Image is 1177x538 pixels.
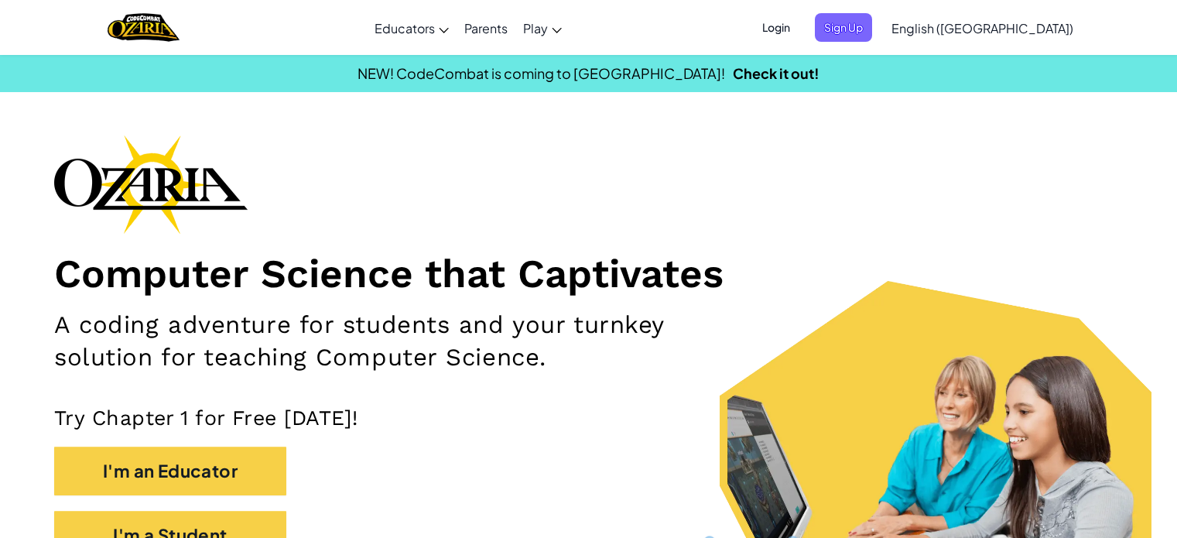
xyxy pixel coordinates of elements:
[753,13,799,42] button: Login
[108,12,180,43] a: Ozaria by CodeCombat logo
[457,7,515,49] a: Parents
[523,20,548,36] span: Play
[375,20,435,36] span: Educators
[54,405,1123,430] p: Try Chapter 1 for Free [DATE]!
[54,309,770,375] h2: A coding adventure for students and your turnkey solution for teaching Computer Science.
[358,64,725,82] span: NEW! CodeCombat is coming to [GEOGRAPHIC_DATA]!
[515,7,570,49] a: Play
[891,20,1073,36] span: English ([GEOGRAPHIC_DATA])
[733,64,819,82] a: Check it out!
[884,7,1081,49] a: English ([GEOGRAPHIC_DATA])
[108,12,180,43] img: Home
[54,447,286,495] button: I'm an Educator
[367,7,457,49] a: Educators
[54,135,248,234] img: Ozaria branding logo
[54,249,1123,297] h1: Computer Science that Captivates
[815,13,872,42] button: Sign Up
